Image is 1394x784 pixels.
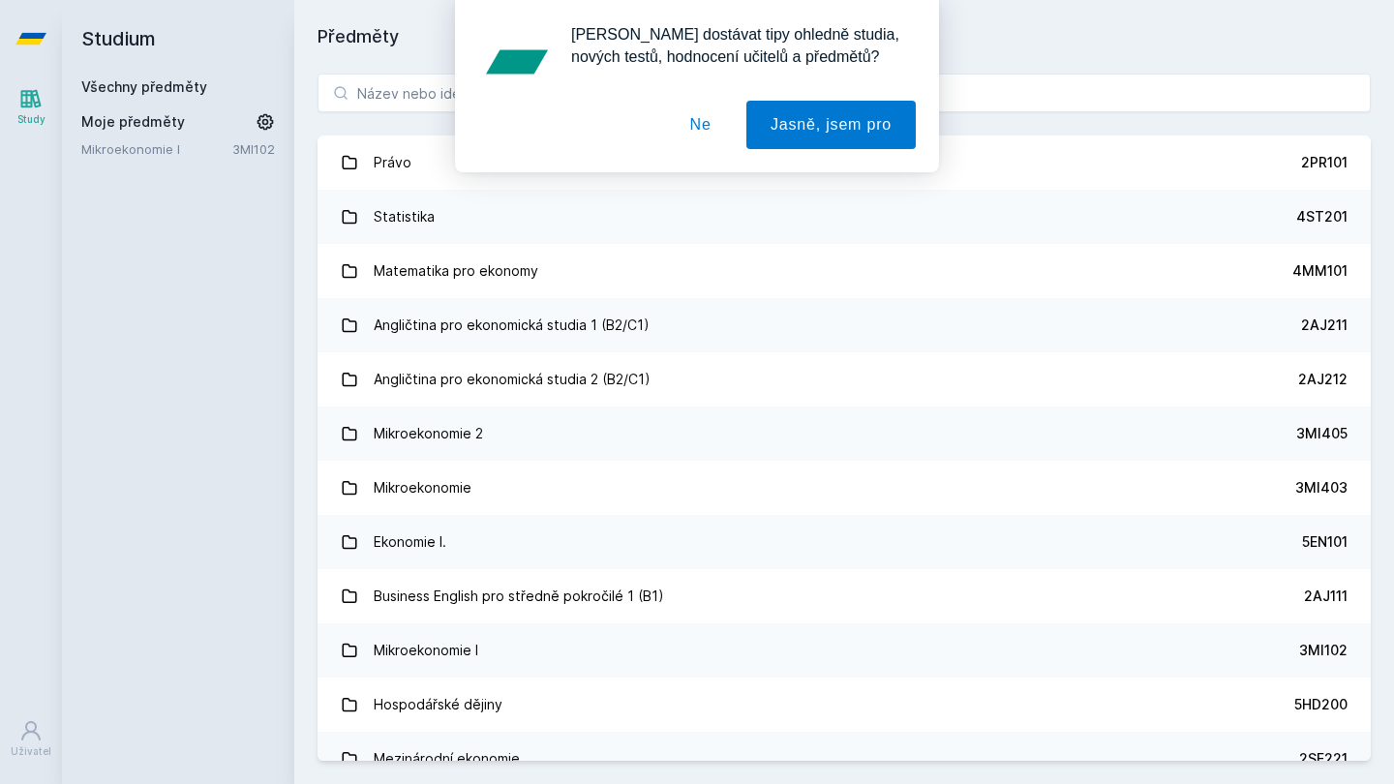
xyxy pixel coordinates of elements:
a: Business English pro středně pokročilé 1 (B1) 2AJ111 [318,569,1371,623]
button: Jasně, jsem pro [746,101,916,149]
div: 2SE221 [1299,749,1348,769]
a: Mikroekonomie 2 3MI405 [318,407,1371,461]
div: Statistika [374,197,435,236]
a: Angličtina pro ekonomická studia 2 (B2/C1) 2AJ212 [318,352,1371,407]
div: 3MI405 [1296,424,1348,443]
a: Hospodářské dějiny 5HD200 [318,678,1371,732]
div: Angličtina pro ekonomická studia 2 (B2/C1) [374,360,651,399]
div: 5EN101 [1302,532,1348,552]
div: Uživatel [11,744,51,759]
a: Mikroekonomie 3MI403 [318,461,1371,515]
div: Mikroekonomie I [374,631,478,670]
img: notification icon [478,23,556,101]
div: 2AJ211 [1301,316,1348,335]
div: Angličtina pro ekonomická studia 1 (B2/C1) [374,306,650,345]
div: 2AJ111 [1304,587,1348,606]
div: Mezinárodní ekonomie [374,739,520,778]
div: Mikroekonomie [374,468,471,507]
button: Ne [666,101,736,149]
div: 3MI102 [1299,641,1348,660]
a: Mikroekonomie I 3MI102 [318,623,1371,678]
div: 4ST201 [1296,207,1348,226]
div: 4MM101 [1292,261,1348,281]
div: Hospodářské dějiny [374,685,502,724]
div: Ekonomie I. [374,523,446,561]
a: Uživatel [4,709,58,769]
div: 5HD200 [1294,695,1348,714]
div: Mikroekonomie 2 [374,414,483,453]
div: 3MI403 [1295,478,1348,498]
div: Business English pro středně pokročilé 1 (B1) [374,577,664,616]
div: 2AJ212 [1298,370,1348,389]
div: Matematika pro ekonomy [374,252,538,290]
a: Angličtina pro ekonomická studia 1 (B2/C1) 2AJ211 [318,298,1371,352]
a: Matematika pro ekonomy 4MM101 [318,244,1371,298]
a: Ekonomie I. 5EN101 [318,515,1371,569]
div: [PERSON_NAME] dostávat tipy ohledně studia, nových testů, hodnocení učitelů a předmětů? [556,23,916,68]
a: Statistika 4ST201 [318,190,1371,244]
